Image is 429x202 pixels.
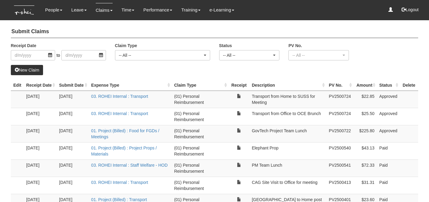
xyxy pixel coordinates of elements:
[91,197,147,202] a: 01. Project (Billed) : Transport
[172,80,228,91] th: Claim Type : activate to sort column ascending
[91,180,148,185] a: 03. ROHEI Internal : Transport
[96,3,113,17] a: Claims
[397,2,423,17] button: Logout
[377,125,400,142] td: Approved
[24,142,57,159] td: [DATE]
[377,159,400,177] td: Paid
[400,80,418,91] th: Delete
[11,50,55,60] input: d/m/yyyy
[57,159,89,177] td: [DATE]
[249,159,326,177] td: PM Team Lunch
[219,43,232,49] label: Status
[24,80,57,91] th: Receipt Date : activate to sort column ascending
[326,91,353,108] td: PV2500724
[353,177,377,194] td: $31.31
[24,177,57,194] td: [DATE]
[89,80,172,91] th: Expense Type : activate to sort column ascending
[122,3,135,17] a: Time
[326,142,353,159] td: PV2500540
[326,177,353,194] td: PV2500413
[57,108,89,125] td: [DATE]
[24,125,57,142] td: [DATE]
[172,142,228,159] td: (01) Personal Reimbursement
[57,91,89,108] td: [DATE]
[249,142,326,159] td: Elephant Prop
[91,146,157,156] a: 01. Project (Billed) : Project Props / Materials
[11,80,24,91] th: Edit
[11,65,43,75] a: New Claim
[57,177,89,194] td: [DATE]
[292,52,341,58] div: -- All --
[24,159,57,177] td: [DATE]
[55,50,62,60] span: to
[219,50,280,60] button: -- All --
[172,177,228,194] td: (01) Personal Reimbursement
[71,3,87,17] a: Leave
[326,125,353,142] td: PV2500722
[249,108,326,125] td: Transport from Office to OCE Brunch
[24,91,57,108] td: [DATE]
[377,142,400,159] td: Paid
[45,3,62,17] a: People
[57,80,89,91] th: Submit Date : activate to sort column ascending
[115,43,137,49] label: Claim Type
[11,26,418,38] h4: Submit Claims
[24,108,57,125] td: [DATE]
[143,3,172,17] a: Performance
[377,80,400,91] th: Status : activate to sort column ascending
[377,108,400,125] td: Approved
[353,159,377,177] td: $72.33
[228,80,249,91] th: Receipt
[223,52,272,58] div: -- All --
[172,91,228,108] td: (01) Personal Reimbursement
[288,50,349,60] button: -- All --
[11,43,36,49] label: Receipt Date
[210,3,234,17] a: e-Learning
[172,159,228,177] td: (01) Personal Reimbursement
[377,91,400,108] td: Approved
[326,159,353,177] td: PV2500541
[288,43,302,49] label: PV No.
[353,91,377,108] td: $22.85
[172,125,228,142] td: (01) Personal Reimbursement
[181,3,201,17] a: Training
[326,80,353,91] th: PV No. : activate to sort column ascending
[353,125,377,142] td: $225.80
[326,108,353,125] td: PV2500724
[57,125,89,142] td: [DATE]
[91,111,148,116] a: 03. ROHEI Internal : Transport
[115,50,210,60] button: -- All --
[353,142,377,159] td: $43.13
[353,80,377,91] th: Amount : activate to sort column ascending
[353,108,377,125] td: $25.50
[91,128,159,139] a: 01. Project (Billed) : Food for FGDs / Meetings
[249,125,326,142] td: GovTech Project Team Lunch
[249,80,326,91] th: Description : activate to sort column ascending
[249,177,326,194] td: CAG Site Visit to Office for meeting
[249,91,326,108] td: Transport from Home to SUSS for Meeting
[91,163,168,168] a: 03. ROHEI Internal : Staff Welfare - HOD
[377,177,400,194] td: Paid
[61,50,106,60] input: d/m/yyyy
[91,94,148,99] a: 03. ROHEI Internal : Transport
[119,52,203,58] div: -- All --
[57,142,89,159] td: [DATE]
[172,108,228,125] td: (01) Personal Reimbursement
